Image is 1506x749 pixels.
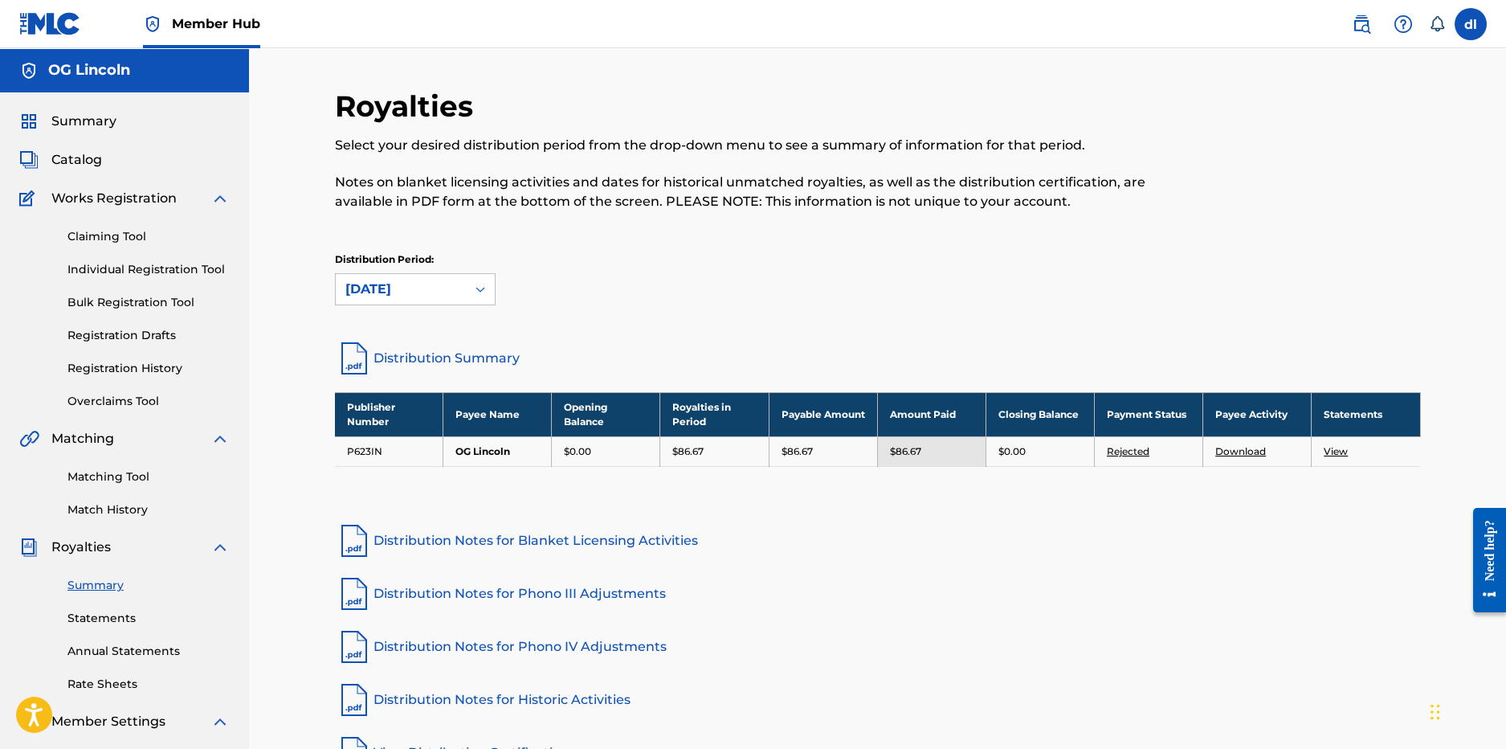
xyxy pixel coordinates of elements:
th: Payable Amount [769,392,877,436]
h5: OG Lincoln [48,61,130,80]
img: search [1352,14,1371,34]
a: Download [1215,445,1266,457]
th: Publisher Number [335,392,443,436]
img: pdf [335,522,373,560]
div: Help [1387,8,1419,40]
iframe: Chat Widget [1426,672,1506,749]
div: [DATE] [345,280,456,299]
span: Member Settings [51,712,165,731]
th: Royalties in Period [660,392,769,436]
img: Matching [19,429,39,448]
a: Rate Sheets [67,676,230,693]
p: $86.67 [890,444,921,459]
span: Catalog [51,150,102,170]
p: Distribution Period: [335,252,496,267]
p: $86.67 [782,444,813,459]
img: Catalog [19,150,39,170]
img: Works Registration [19,189,40,208]
a: SummarySummary [19,112,116,131]
div: Notifications [1429,16,1445,32]
a: Bulk Registration Tool [67,294,230,311]
a: Distribution Summary [335,339,1421,378]
a: Overclaims Tool [67,393,230,410]
span: Member Hub [172,14,260,33]
img: distribution-summary-pdf [335,339,373,378]
img: expand [210,538,230,557]
span: Summary [51,112,116,131]
img: Summary [19,112,39,131]
p: $86.67 [672,444,704,459]
span: Royalties [51,538,111,557]
th: Closing Balance [986,392,1094,436]
img: pdf [335,681,373,719]
a: Registration Drafts [67,327,230,344]
img: expand [210,712,230,731]
span: Works Registration [51,189,177,208]
p: Select your desired distribution period from the drop-down menu to see a summary of information f... [335,136,1171,155]
img: MLC Logo [19,12,81,35]
a: Match History [67,501,230,518]
p: $0.00 [998,444,1026,459]
h2: Royalties [335,88,481,125]
img: Accounts [19,61,39,80]
a: CatalogCatalog [19,150,102,170]
img: pdf [335,575,373,613]
td: OG Lincoln [443,436,552,466]
div: User Menu [1455,8,1487,40]
a: Annual Statements [67,643,230,660]
img: Top Rightsholder [143,14,162,34]
a: Registration History [67,360,230,377]
th: Payee Name [443,392,552,436]
a: Matching Tool [67,469,230,485]
p: Notes on blanket licensing activities and dates for historical unmatched royalties, as well as th... [335,173,1171,211]
img: Royalties [19,538,39,557]
a: View [1324,445,1348,457]
a: Summary [67,577,230,594]
a: Public Search [1345,8,1377,40]
p: $0.00 [564,444,591,459]
img: expand [210,429,230,448]
a: Claiming Tool [67,228,230,245]
th: Payment Status [1094,392,1202,436]
th: Amount Paid [877,392,986,436]
a: Distribution Notes for Blanket Licensing Activities [335,522,1421,560]
th: Opening Balance [552,392,660,436]
a: Distribution Notes for Historic Activities [335,681,1421,719]
div: Drag [1430,688,1440,736]
a: Statements [67,610,230,627]
th: Payee Activity [1203,392,1312,436]
img: pdf [335,628,373,666]
img: expand [210,189,230,208]
a: Distribution Notes for Phono III Adjustments [335,575,1421,613]
a: Rejected [1107,445,1149,457]
th: Statements [1312,392,1420,436]
iframe: Resource Center [1461,495,1506,624]
span: Matching [51,429,114,448]
a: Individual Registration Tool [67,261,230,278]
a: Distribution Notes for Phono IV Adjustments [335,628,1421,666]
td: P623IN [335,436,443,466]
img: help [1394,14,1413,34]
